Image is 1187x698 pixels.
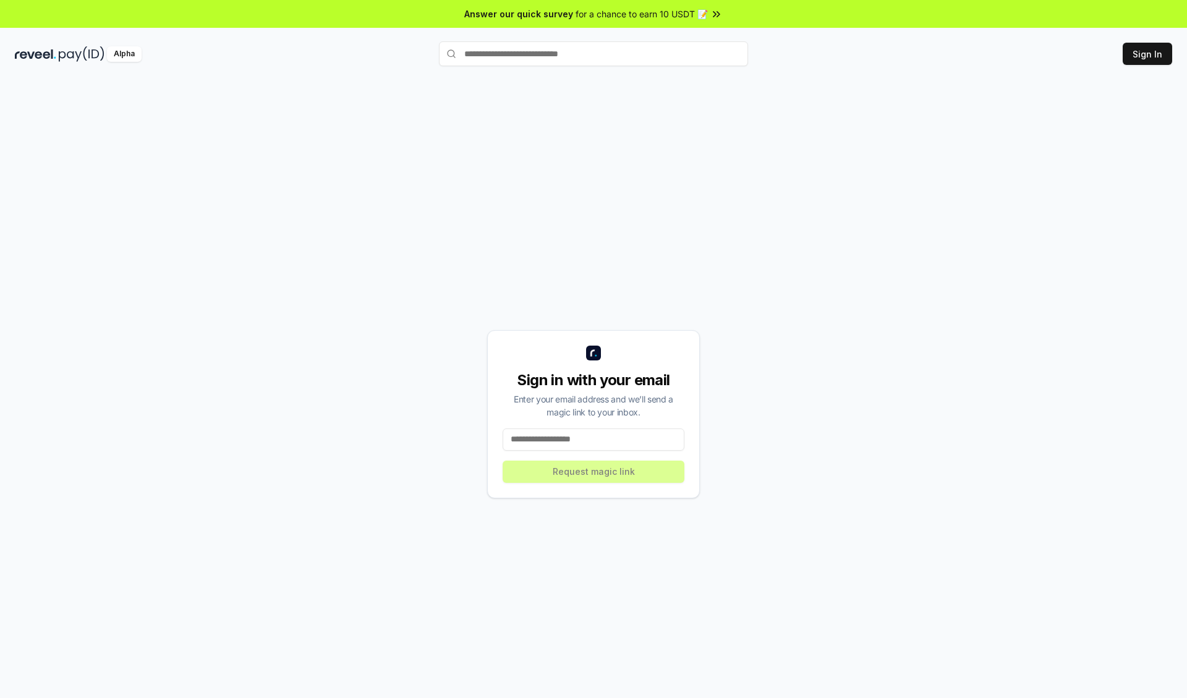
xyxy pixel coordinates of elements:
img: reveel_dark [15,46,56,62]
div: Sign in with your email [503,370,684,390]
div: Enter your email address and we’ll send a magic link to your inbox. [503,393,684,419]
span: for a chance to earn 10 USDT 📝 [576,7,708,20]
img: logo_small [586,346,601,360]
img: pay_id [59,46,104,62]
div: Alpha [107,46,142,62]
button: Sign In [1123,43,1172,65]
span: Answer our quick survey [464,7,573,20]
